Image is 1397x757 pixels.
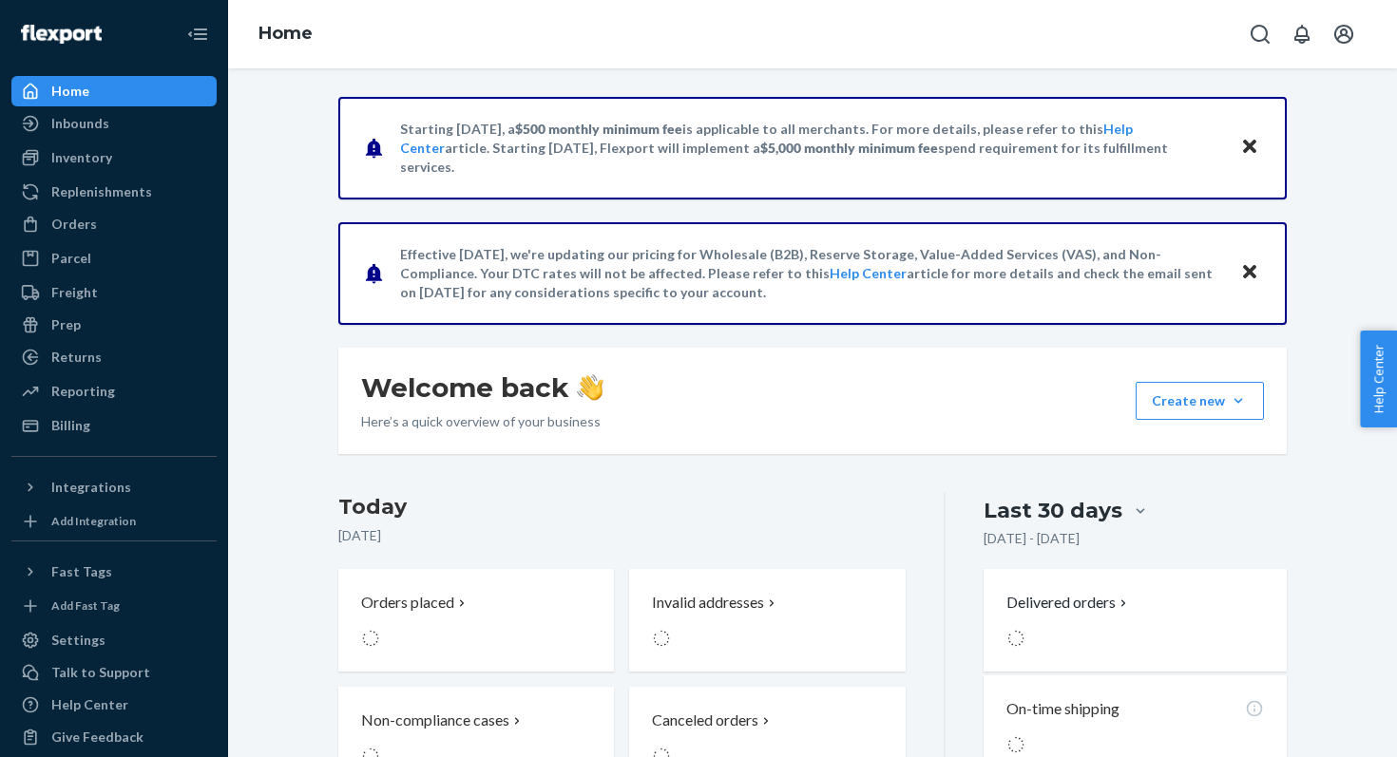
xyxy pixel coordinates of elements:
[51,182,152,201] div: Replenishments
[760,140,938,156] span: $5,000 monthly minimum fee
[515,121,682,137] span: $500 monthly minimum fee
[51,597,120,614] div: Add Fast Tag
[179,15,217,53] button: Close Navigation
[652,710,758,731] p: Canceled orders
[361,710,509,731] p: Non-compliance cases
[11,722,217,752] button: Give Feedback
[11,472,217,502] button: Integrations
[1237,259,1262,287] button: Close
[830,265,907,281] a: Help Center
[629,569,905,672] button: Invalid addresses
[51,148,112,167] div: Inventory
[1283,15,1321,53] button: Open notifications
[338,492,906,522] h3: Today
[51,114,109,133] div: Inbounds
[51,695,128,714] div: Help Center
[361,370,603,405] h1: Welcome back
[577,374,603,401] img: hand-wave emoji
[400,245,1222,302] p: Effective [DATE], we're updating our pricing for Wholesale (B2B), Reserve Storage, Value-Added Se...
[51,348,102,367] div: Returns
[1136,382,1264,420] button: Create new
[11,243,217,274] a: Parcel
[400,120,1222,177] p: Starting [DATE], a is applicable to all merchants. For more details, please refer to this article...
[51,315,81,334] div: Prep
[21,25,102,44] img: Flexport logo
[11,657,217,688] a: Talk to Support
[51,416,90,435] div: Billing
[51,513,136,529] div: Add Integration
[1006,698,1120,720] p: On-time shipping
[11,376,217,407] a: Reporting
[11,76,217,106] a: Home
[51,478,131,497] div: Integrations
[51,562,112,581] div: Fast Tags
[1006,592,1131,614] button: Delivered orders
[1237,134,1262,161] button: Close
[984,529,1080,548] p: [DATE] - [DATE]
[11,277,217,308] a: Freight
[51,382,115,401] div: Reporting
[11,510,217,533] a: Add Integration
[11,557,217,587] button: Fast Tags
[652,592,764,614] p: Invalid addresses
[361,412,603,431] p: Here’s a quick overview of your business
[1241,15,1279,53] button: Open Search Box
[11,209,217,239] a: Orders
[11,342,217,372] a: Returns
[51,283,98,302] div: Freight
[361,592,454,614] p: Orders placed
[984,496,1122,525] div: Last 30 days
[11,690,217,720] a: Help Center
[51,82,89,101] div: Home
[51,663,150,682] div: Talk to Support
[11,595,217,617] a: Add Fast Tag
[11,410,217,441] a: Billing
[11,108,217,139] a: Inbounds
[51,728,144,747] div: Give Feedback
[1325,15,1363,53] button: Open account menu
[1360,331,1397,427] button: Help Center
[338,526,906,545] p: [DATE]
[11,177,217,207] a: Replenishments
[51,631,105,650] div: Settings
[51,249,91,268] div: Parcel
[11,625,217,655] a: Settings
[258,23,313,44] a: Home
[11,142,217,173] a: Inventory
[338,569,614,672] button: Orders placed
[11,310,217,340] a: Prep
[51,215,97,234] div: Orders
[243,7,328,62] ol: breadcrumbs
